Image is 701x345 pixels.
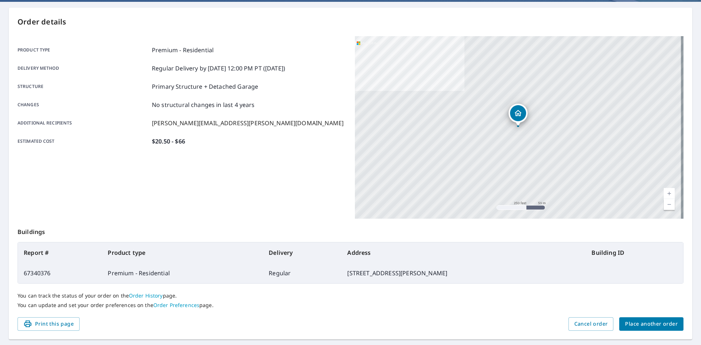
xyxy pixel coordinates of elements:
th: Building ID [586,242,683,263]
p: Primary Structure + Detached Garage [152,82,258,91]
div: Dropped pin, building 1, Residential property, 4204 Turner St Springdale, AR 72764 [509,104,528,126]
p: Structure [18,82,149,91]
p: Estimated cost [18,137,149,146]
p: No structural changes in last 4 years [152,100,255,109]
th: Address [341,242,586,263]
p: Regular Delivery by [DATE] 12:00 PM PT ([DATE]) [152,64,285,73]
td: [STREET_ADDRESS][PERSON_NAME] [341,263,586,283]
p: Changes [18,100,149,109]
th: Delivery [263,242,341,263]
a: Order History [129,292,163,299]
button: Place another order [619,317,683,331]
th: Product type [102,242,263,263]
span: Print this page [23,319,74,329]
p: Additional recipients [18,119,149,127]
p: [PERSON_NAME][EMAIL_ADDRESS][PERSON_NAME][DOMAIN_NAME] [152,119,344,127]
button: Print this page [18,317,80,331]
p: Delivery method [18,64,149,73]
p: Buildings [18,219,683,242]
a: Order Preferences [153,302,199,308]
td: Regular [263,263,341,283]
a: Current Level 17, Zoom Out [664,199,675,210]
span: Cancel order [574,319,608,329]
span: Place another order [625,319,678,329]
p: You can update and set your order preferences on the page. [18,302,683,308]
p: You can track the status of your order on the page. [18,292,683,299]
a: Current Level 17, Zoom In [664,188,675,199]
th: Report # [18,242,102,263]
td: Premium - Residential [102,263,263,283]
button: Cancel order [568,317,614,331]
p: Order details [18,16,683,27]
p: Product type [18,46,149,54]
p: $20.50 - $66 [152,137,185,146]
p: Premium - Residential [152,46,214,54]
td: 67340376 [18,263,102,283]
